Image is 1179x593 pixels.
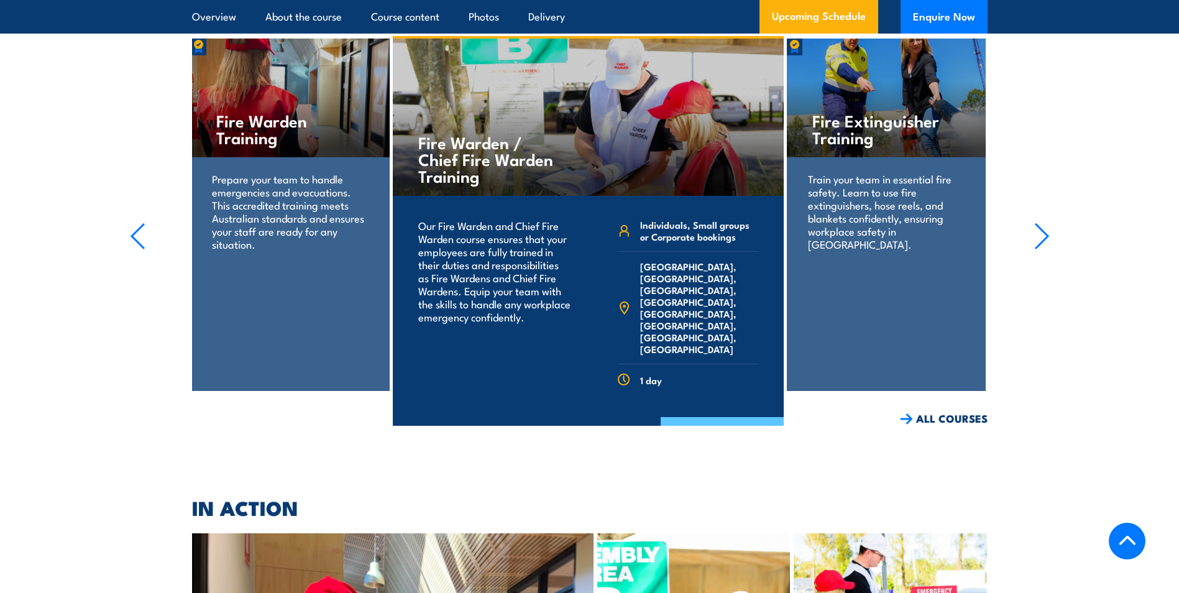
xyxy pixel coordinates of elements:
[812,112,960,145] h4: Fire Extinguisher Training
[212,172,368,251] p: Prepare your team to handle emergencies and evacuations. This accredited training meets Australia...
[418,134,564,184] h4: Fire Warden / Chief Fire Warden Training
[216,112,364,145] h4: Fire Warden Training
[640,219,758,242] span: Individuals, Small groups or Corporate bookings
[808,172,964,251] p: Train your team in essential fire safety. Learn to use fire extinguishers, hose reels, and blanke...
[640,260,758,355] span: [GEOGRAPHIC_DATA], [GEOGRAPHIC_DATA], [GEOGRAPHIC_DATA], [GEOGRAPHIC_DATA], [GEOGRAPHIC_DATA], [G...
[900,411,988,426] a: ALL COURSES
[418,219,572,323] p: Our Fire Warden and Chief Fire Warden course ensures that your employees are fully trained in the...
[640,374,662,386] span: 1 day
[192,499,988,516] h2: IN ACTION
[661,417,784,449] a: COURSE DETAILS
